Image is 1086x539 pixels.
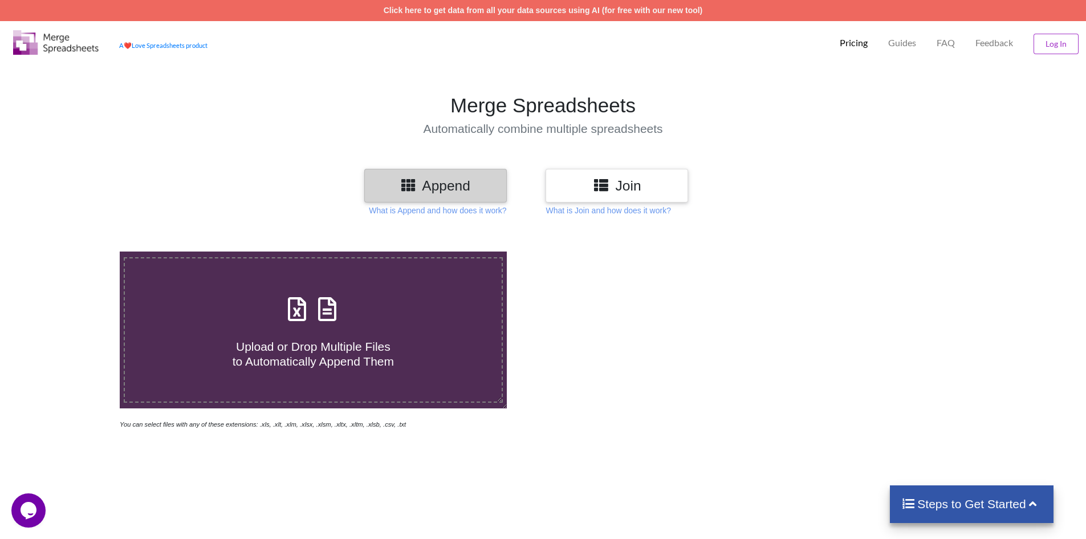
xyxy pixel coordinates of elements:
[937,37,955,49] p: FAQ
[11,493,48,528] iframe: chat widget
[546,205,670,216] p: What is Join and how does it work?
[1034,34,1079,54] button: Log In
[124,42,132,49] span: heart
[384,6,703,15] a: Click here to get data from all your data sources using AI (for free with our new tool)
[975,38,1013,47] span: Feedback
[840,37,868,49] p: Pricing
[13,30,99,55] img: Logo.png
[233,340,394,367] span: Upload or Drop Multiple Files to Automatically Append Them
[901,497,1042,511] h4: Steps to Get Started
[888,37,916,49] p: Guides
[373,177,498,194] h3: Append
[119,42,208,49] a: AheartLove Spreadsheets product
[554,177,680,194] h3: Join
[369,205,506,216] p: What is Append and how does it work?
[120,421,406,428] i: You can select files with any of these extensions: .xls, .xlt, .xlm, .xlsx, .xlsm, .xltx, .xltm, ...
